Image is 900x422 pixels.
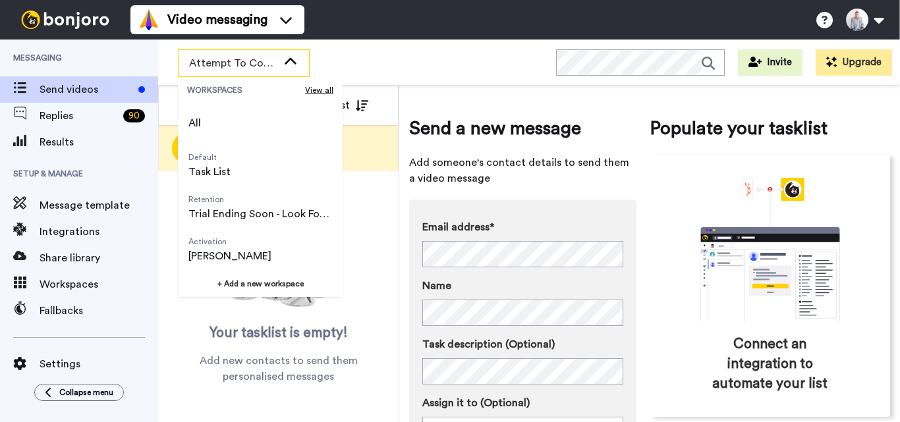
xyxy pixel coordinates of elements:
span: Populate your tasklist [650,115,890,142]
span: Fallbacks [40,303,158,319]
span: Default [188,152,231,163]
span: Add new contacts to send them personalised messages [178,353,379,384]
button: Upgrade [816,49,892,76]
span: Send videos [40,82,133,97]
span: Settings [40,356,158,372]
span: Add someone's contact details to send them a video message [409,155,636,186]
span: Name [422,278,451,294]
img: vm-color.svg [138,9,159,30]
button: Invite [738,49,802,76]
span: Share library [40,250,158,266]
span: Workspaces [40,277,158,292]
span: Integrations [40,224,158,240]
span: Results [40,134,158,150]
span: Message template [40,198,158,213]
span: Collapse menu [59,387,113,398]
button: + Add a new workspace [178,271,343,297]
span: Attempt To Contact 3 [189,55,277,71]
img: bj-logo-header-white.svg [16,11,115,29]
span: Your tasklist is empty! [210,323,348,343]
span: View all [305,85,333,95]
span: Task List [188,164,231,180]
button: Collapse menu [34,384,124,401]
label: Task description (Optional) [422,336,623,352]
div: 90 [123,109,145,122]
span: Connect an integration to automate your list [706,334,834,394]
span: All [188,115,201,131]
label: Email address* [422,219,623,235]
span: Send a new message [409,115,636,142]
span: Retention [188,194,332,205]
span: Video messaging [167,11,267,29]
div: animation [671,178,869,321]
span: [PERSON_NAME] [188,248,271,264]
span: Trial Ending Soon - Look Forward to Working with you. [188,206,332,222]
span: Activation [188,236,271,247]
span: WORKSPACES [187,85,305,95]
span: Replies [40,108,118,124]
label: Assign it to (Optional) [422,395,623,411]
